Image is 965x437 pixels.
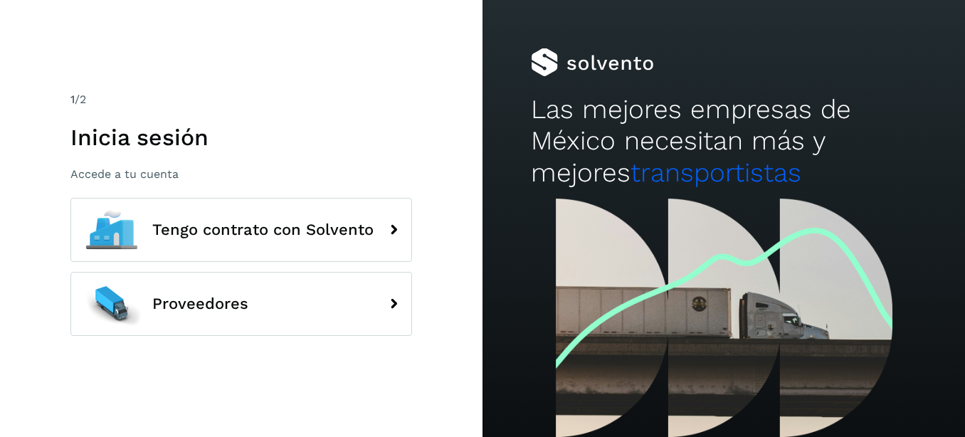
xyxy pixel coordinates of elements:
div: /2 [70,91,412,108]
h1: Inicia sesión [70,124,412,151]
span: Proveedores [152,295,248,312]
button: Tengo contrato con Solvento [70,198,412,262]
span: 1 [70,93,75,106]
h2: Las mejores empresas de México necesitan más y mejores [531,94,917,189]
span: transportistas [631,157,801,188]
span: Tengo contrato con Solvento [152,221,374,238]
p: Accede a tu cuenta [70,167,412,181]
button: Proveedores [70,272,412,336]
